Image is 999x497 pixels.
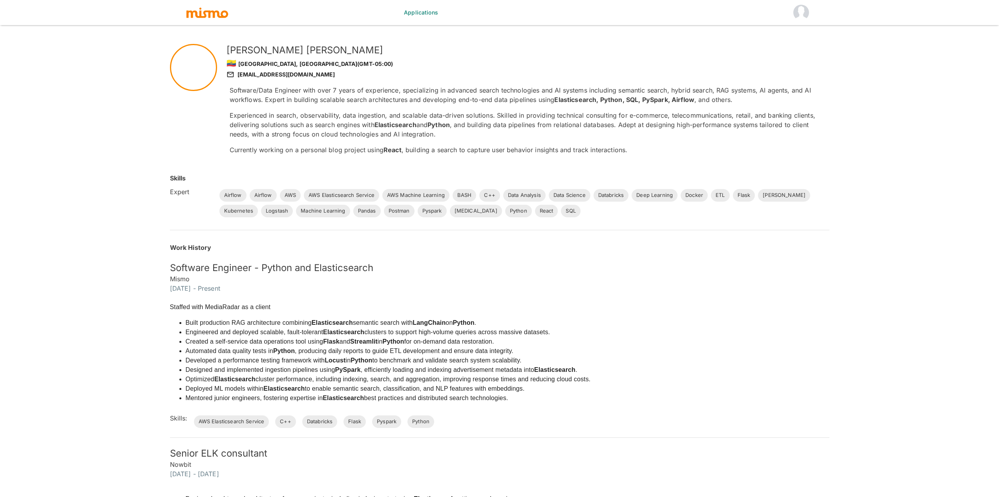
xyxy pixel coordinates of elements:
span: BASH [453,191,477,199]
strong: Python [453,319,474,326]
li: Deployed ML models within to enable semantic search, classification, and NLP features with embedd... [186,384,591,393]
span: Python [505,207,532,215]
h6: Skills: [170,413,188,423]
strong: Locust [325,357,345,364]
p: Currently working on a personal blog project using , building a search to capture user behavior i... [230,145,829,155]
p: Experienced in search, observability, data ingestion, and scalable data-driven solutions. Skilled... [230,111,829,139]
strong: LangChain [413,319,446,326]
span: SQL [561,207,580,215]
span: Flask [733,191,755,199]
span: [MEDICAL_DATA] [450,207,502,215]
span: Flask [343,418,366,426]
strong: Elasticsearch [374,121,416,129]
strong: Python [273,348,295,354]
span: Airflow [250,191,277,199]
span: C++ [479,191,500,199]
img: logo [186,7,229,18]
h6: Nowbit [170,460,829,469]
li: Designed and implemented ingestion pipelines using , efficiently loading and indexing advertiseme... [186,365,591,375]
span: React [535,207,558,215]
span: Databricks [302,418,338,426]
h6: Expert [170,187,213,197]
li: Optimized cluster performance, including indexing, search, and aggregation, improving response ti... [186,375,591,384]
span: Pyspark [372,418,401,426]
strong: Python [351,357,372,364]
h6: [DATE] - [DATE] [170,469,829,479]
p: Software/Data Engineer with over 7 years of experience, specializing in advanced search technolog... [230,86,829,104]
span: Data Analysis [503,191,546,199]
strong: Python [383,338,404,345]
span: Data Science [549,191,590,199]
strong: Elasticsearch [323,329,364,335]
img: undefined [793,5,809,20]
li: Built production RAG architecture combining semantic search with on . [186,318,591,328]
span: AWS Machine Learning [382,191,449,199]
span: Machine Learning [296,207,350,215]
span: Deep Learning [632,191,678,199]
span: ETL [711,191,729,199]
span: Postman [384,207,415,215]
li: Engineered and deployed scalable, fault-tolerant clusters to support high-volume queries across m... [186,328,591,337]
li: Developed a performance testing framework with in to benchmark and validate search system scalabi... [186,356,591,365]
strong: Python [427,121,450,129]
span: Pyspark [418,207,447,215]
strong: Elasticsearch [214,376,256,382]
strong: Flask [323,338,340,345]
span: 🇪🇨 [226,58,236,68]
span: AWS Elasticsearch Service [304,191,379,199]
span: Logstash [261,207,293,215]
span: Python [407,418,434,426]
h6: [DATE] - Present [170,284,829,293]
li: Created a self-service data operations tool using and in for on-demand data restoration. [186,337,591,346]
h6: Work History [170,243,829,252]
h6: Mismo [170,274,829,284]
strong: Elasticsearch [323,395,364,401]
strong: Elasticsearch [263,385,305,392]
strong: PySpark [335,366,361,373]
strong: Elasticsearch [312,319,353,326]
h5: [PERSON_NAME] [PERSON_NAME] [226,44,829,56]
h5: Senior ELK consultant [170,447,829,460]
span: Databricks [594,191,629,199]
div: [EMAIL_ADDRESS][DOMAIN_NAME] [226,70,829,79]
strong: React [384,146,402,154]
span: AWS [280,191,301,199]
li: Automated data quality tests in , producing daily reports to guide ETL development and ensure dat... [186,346,591,356]
h6: Skills [170,173,186,183]
span: Pandas [353,207,381,215]
span: [PERSON_NAME] [758,191,810,199]
span: Airflow [219,191,247,199]
div: [GEOGRAPHIC_DATA], [GEOGRAPHIC_DATA] (GMT-05:00) [226,56,829,70]
span: Kubernetes [219,207,258,215]
p: Staffed with MediaRadar as a client [170,302,591,312]
h5: Software Engineer - Python and Elasticsearch [170,262,829,274]
strong: Elasticsearch, Python, SQL, PySpark, Airflow [554,96,694,104]
strong: Streamlit [350,338,378,345]
span: Docker [681,191,708,199]
span: C++ [275,418,296,426]
strong: Elasticsearch [534,366,575,373]
span: AWS Elasticsearch Service [194,418,269,426]
li: Mentored junior engineers, fostering expertise in best practices and distributed search technolog... [186,393,591,403]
